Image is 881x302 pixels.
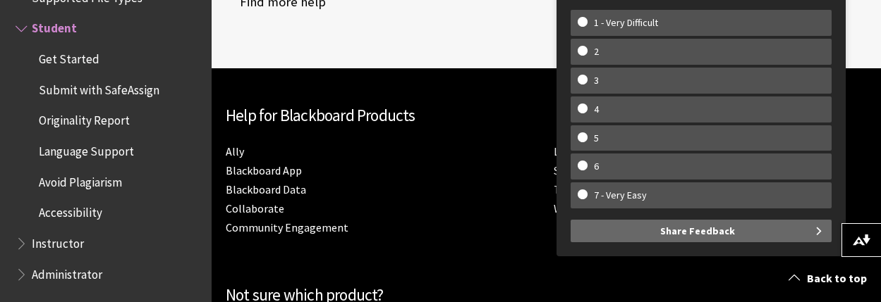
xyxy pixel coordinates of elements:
span: Share Feedback [660,220,735,242]
span: Submit with SafeAssign [39,78,159,97]
a: Community Engagement [226,220,348,235]
span: Accessibility [39,201,102,220]
w-span: 2 [578,46,615,58]
w-span: 3 [578,75,615,87]
a: Blackboard Data [226,182,306,197]
span: Language Support [39,139,134,158]
span: Avoid Plagiarism [39,170,122,189]
a: Blackboard App [226,163,302,178]
w-span: 1 - Very Difficult [578,17,674,29]
a: Back to top [778,265,881,291]
w-span: 4 [578,103,615,115]
a: Ally [226,144,244,159]
span: Get Started [39,47,99,66]
a: Web Community Manager [554,201,679,216]
a: SafeAssign [554,163,607,178]
h2: Help for Blackboard Products [226,103,867,128]
span: Administrator [32,263,102,282]
w-span: 7 - Very Easy [578,189,663,201]
a: Collaborate [226,201,284,216]
button: Share Feedback [571,220,832,242]
a: Learn [554,144,581,159]
a: Training and Development Manager [554,182,727,197]
span: Student [32,17,77,36]
span: Instructor [32,232,84,251]
span: Originality Report [39,109,130,128]
w-span: 6 [578,161,615,172]
w-span: 5 [578,132,615,144]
